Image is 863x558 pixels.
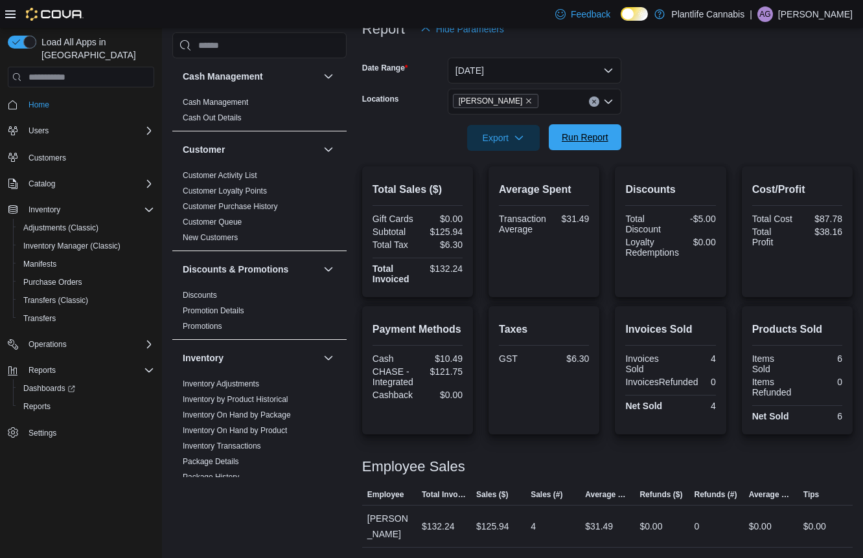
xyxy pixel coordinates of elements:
button: Catalog [3,175,159,193]
button: Settings [3,423,159,442]
span: Inventory [23,202,154,218]
h2: Invoices Sold [625,322,715,337]
span: [PERSON_NAME] [459,95,523,107]
a: Inventory Manager (Classic) [18,238,126,254]
p: Plantlife Cannabis [671,6,744,22]
button: Inventory [23,202,65,218]
span: Inventory Manager (Classic) [18,238,154,254]
strong: Total Invoiced [373,263,409,284]
h2: Discounts [625,182,715,197]
h2: Products Sold [752,322,842,337]
button: Reports [23,363,61,378]
div: Cash [373,353,415,364]
div: Total Profit [752,227,795,247]
a: Purchase Orders [18,274,87,290]
a: Customer Activity List [183,171,257,180]
span: Inventory On Hand by Product [183,425,287,436]
a: Customer Queue [183,218,242,227]
div: 6 [800,411,842,421]
span: Users [23,123,154,139]
h3: Employee Sales [362,459,465,474]
span: Customer Loyalty Points [183,186,267,196]
button: Users [3,122,159,140]
span: Adjustments (Classic) [18,220,154,236]
span: Transfers [23,313,56,324]
h3: Customer [183,143,225,156]
div: $0.00 [420,214,463,224]
a: Cash Out Details [183,113,242,122]
span: Run Report [562,131,608,144]
button: Run Report [549,124,621,150]
div: 0 [800,377,842,387]
div: Total Tax [373,240,415,250]
div: Ashley Godkin [757,6,773,22]
strong: Net Sold [625,401,662,411]
span: Transfers [18,311,154,326]
span: Load All Apps in [GEOGRAPHIC_DATA] [36,36,154,61]
span: Inventory On Hand by Package [183,410,291,420]
div: Cash Management [172,95,347,131]
h2: Payment Methods [373,322,463,337]
span: Operations [29,339,67,350]
a: Reports [18,399,56,414]
div: Total Cost [752,214,795,224]
button: Clear input [589,96,599,107]
button: Inventory [3,201,159,219]
h3: Report [362,21,405,37]
button: Reports [13,397,159,416]
span: Inventory Transactions [183,441,261,451]
span: New Customers [183,232,238,243]
a: Promotions [183,322,222,331]
button: Transfers [13,309,159,328]
button: Reports [3,361,159,379]
span: Reports [23,401,51,412]
div: InvoicesRefunded [625,377,698,387]
span: Hide Parameters [436,23,504,36]
a: Transfers (Classic) [18,293,93,308]
a: Inventory Transactions [183,441,261,451]
a: Transfers [18,311,61,326]
div: -$5.00 [673,214,716,224]
span: Transfers (Classic) [23,295,88,306]
a: Package Details [183,457,239,466]
span: Total Invoiced [422,489,466,500]
span: Inventory by Product Historical [183,394,288,405]
button: Customers [3,148,159,166]
div: Invoices Sold [625,353,668,374]
h2: Average Spent [499,182,589,197]
button: Transfers (Classic) [13,291,159,309]
button: Home [3,95,159,114]
span: Feedback [571,8,610,21]
span: Customer Purchase History [183,201,278,212]
span: Purchase Orders [23,277,82,287]
div: $38.16 [800,227,842,237]
span: Operations [23,337,154,352]
a: Inventory On Hand by Product [183,426,287,435]
label: Locations [362,94,399,104]
button: Discounts & Promotions [321,262,336,277]
a: Customer Purchase History [183,202,278,211]
span: Home [23,96,154,113]
a: Customer Loyalty Points [183,186,267,195]
span: Package History [183,472,239,482]
div: $0.00 [420,390,463,400]
span: Customer Activity List [183,170,257,181]
span: Dashboards [23,383,75,394]
span: Catalog [23,176,154,192]
a: Feedback [550,1,616,27]
span: Inventory Manager (Classic) [23,241,121,251]
div: $0.00 [684,237,716,247]
span: Reports [29,365,56,375]
div: Inventory [172,376,347,552]
div: $31.49 [585,519,613,534]
div: $132.24 [420,263,463,274]
div: $0.00 [639,519,662,534]
h2: Taxes [499,322,589,337]
div: $10.49 [420,353,463,364]
div: Cashback [373,390,415,400]
div: Subtotal [373,227,415,237]
a: Customers [23,150,71,166]
button: Inventory [321,350,336,366]
a: Package History [183,473,239,482]
span: Catalog [29,179,55,189]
